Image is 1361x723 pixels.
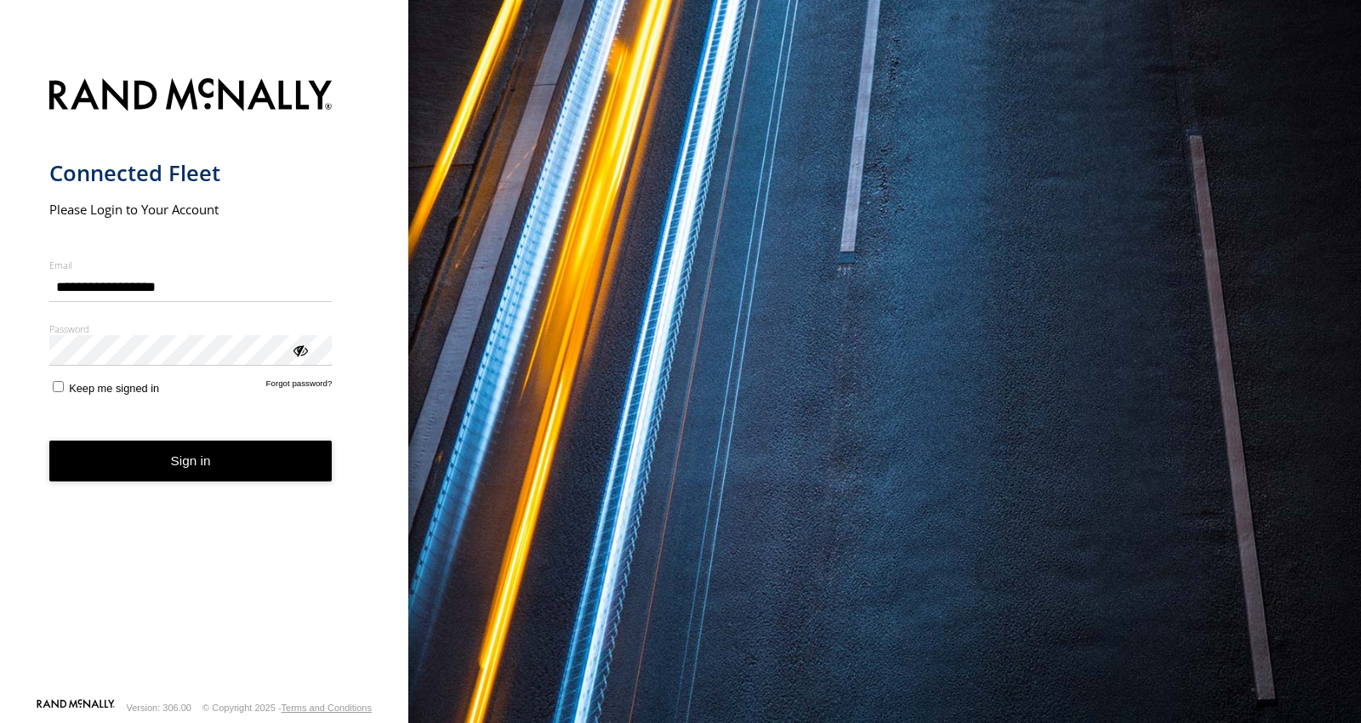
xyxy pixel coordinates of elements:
[291,341,308,358] div: ViewPassword
[49,259,333,271] label: Email
[49,75,333,118] img: Rand McNally
[53,381,64,392] input: Keep me signed in
[127,703,191,713] div: Version: 306.00
[49,68,360,697] form: main
[37,699,115,716] a: Visit our Website
[202,703,372,713] div: © Copyright 2025 -
[49,201,333,218] h2: Please Login to Your Account
[266,379,333,395] a: Forgot password?
[49,441,333,482] button: Sign in
[282,703,372,713] a: Terms and Conditions
[69,382,159,395] span: Keep me signed in
[49,159,333,187] h1: Connected Fleet
[49,322,333,335] label: Password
